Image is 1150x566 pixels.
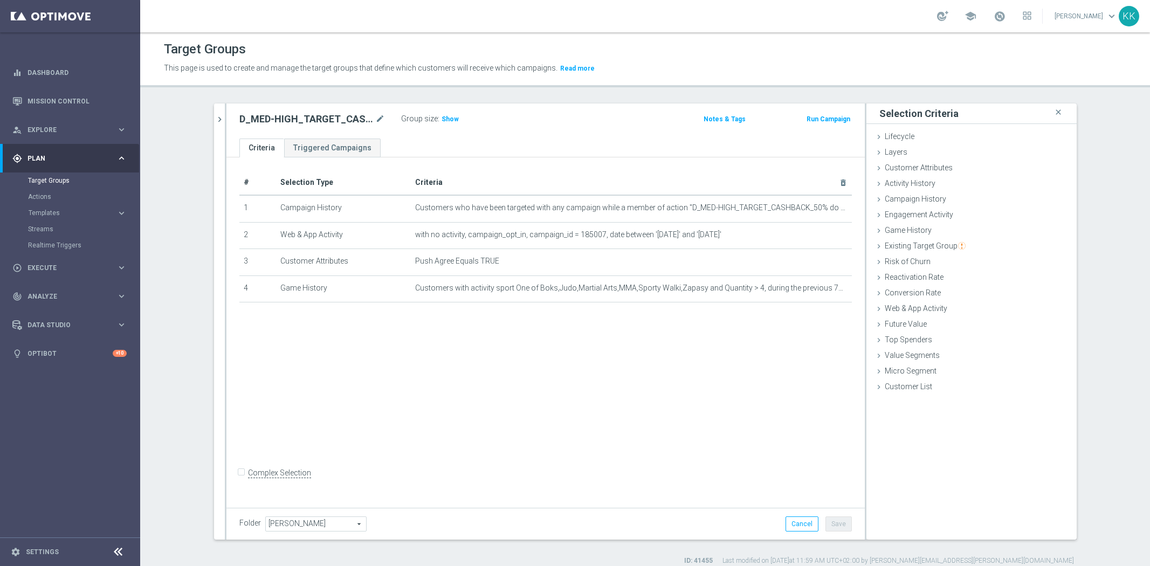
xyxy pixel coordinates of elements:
span: Show [442,115,459,123]
i: keyboard_arrow_right [116,291,127,301]
button: Templates keyboard_arrow_right [28,209,127,217]
span: Reactivation Rate [885,273,944,281]
div: Explore [12,125,116,135]
a: Mission Control [27,87,127,115]
label: Group size [401,114,438,123]
span: Game History [885,226,932,234]
a: Criteria [239,139,284,157]
span: Conversion Rate [885,288,941,297]
div: Target Groups [28,172,139,189]
label: ID: 41455 [684,556,713,565]
span: Lifecycle [885,132,914,141]
button: Mission Control [12,97,127,106]
span: Data Studio [27,322,116,328]
td: Web & App Activity [276,222,411,249]
div: Data Studio [12,320,116,330]
span: Risk of Churn [885,257,931,266]
div: Mission Control [12,87,127,115]
td: Customer Attributes [276,249,411,276]
i: keyboard_arrow_right [116,125,127,135]
div: Optibot [12,339,127,368]
span: Layers [885,148,907,156]
td: Campaign History [276,195,411,222]
span: Top Spenders [885,335,932,344]
i: equalizer [12,68,22,78]
button: Read more [559,63,596,74]
span: Engagement Activity [885,210,953,219]
th: # [239,170,276,195]
td: 3 [239,249,276,276]
a: Triggered Campaigns [284,139,381,157]
div: +10 [113,350,127,357]
button: person_search Explore keyboard_arrow_right [12,126,127,134]
div: Execute [12,263,116,273]
span: Existing Target Group [885,241,966,250]
a: Optibot [27,339,113,368]
span: Criteria [415,178,443,187]
a: Realtime Triggers [28,241,112,250]
span: Customers with activity sport One of Boks,Judo,Martial Arts,MMA,Sporty Walki,Zapasy and Quantity ... [415,284,848,293]
button: play_circle_outline Execute keyboard_arrow_right [12,264,127,272]
div: Templates [28,205,139,221]
td: 4 [239,275,276,302]
label: Folder [239,519,261,528]
a: Streams [28,225,112,233]
button: Run Campaign [805,113,851,125]
span: Customers who have been targeted with any campaign while a member of action "D_MED-HIGH_TARGET_CA... [415,203,848,212]
button: Cancel [786,516,818,532]
i: close [1053,105,1064,120]
div: Analyze [12,292,116,301]
div: Streams [28,221,139,237]
span: Campaign History [885,195,946,203]
div: Dashboard [12,58,127,87]
span: Future Value [885,320,927,328]
span: Explore [27,127,116,133]
span: Execute [27,265,116,271]
i: keyboard_arrow_right [116,263,127,273]
i: lightbulb [12,349,22,358]
span: school [965,10,976,22]
div: Plan [12,154,116,163]
button: equalizer Dashboard [12,68,127,77]
span: Customer List [885,382,932,391]
a: [PERSON_NAME]keyboard_arrow_down [1053,8,1119,24]
td: Game History [276,275,411,302]
i: settings [11,547,20,557]
span: Push Agree Equals TRUE [415,257,499,266]
span: Analyze [27,293,116,300]
div: Data Studio keyboard_arrow_right [12,321,127,329]
button: Save [825,516,852,532]
i: person_search [12,125,22,135]
label: : [438,114,439,123]
span: Plan [27,155,116,162]
span: Customer Attributes [885,163,953,172]
a: Settings [26,549,59,555]
span: Value Segments [885,351,940,360]
div: lightbulb Optibot +10 [12,349,127,358]
div: Templates [29,210,116,216]
i: play_circle_outline [12,263,22,273]
td: 2 [239,222,276,249]
span: Micro Segment [885,367,936,375]
div: Realtime Triggers [28,237,139,253]
i: mode_edit [375,113,385,126]
button: track_changes Analyze keyboard_arrow_right [12,292,127,301]
span: This page is used to create and manage the target groups that define which customers will receive... [164,64,557,72]
span: Web & App Activity [885,304,947,313]
label: Last modified on [DATE] at 11:59 AM UTC+02:00 by [PERSON_NAME][EMAIL_ADDRESS][PERSON_NAME][DOMAIN... [722,556,1074,565]
i: gps_fixed [12,154,22,163]
span: with no activity, campaign_opt_in, campaign_id = 185007, date between '[DATE]' and '[DATE]' [415,230,721,239]
button: chevron_right [214,103,225,135]
h2: D_MED-HIGH_TARGET_CASHBACK_50% do 300 PLN_EPLW_300925_PUSH3 [239,113,373,126]
div: KK [1119,6,1139,26]
div: Actions [28,189,139,205]
th: Selection Type [276,170,411,195]
button: gps_fixed Plan keyboard_arrow_right [12,154,127,163]
span: keyboard_arrow_down [1106,10,1118,22]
